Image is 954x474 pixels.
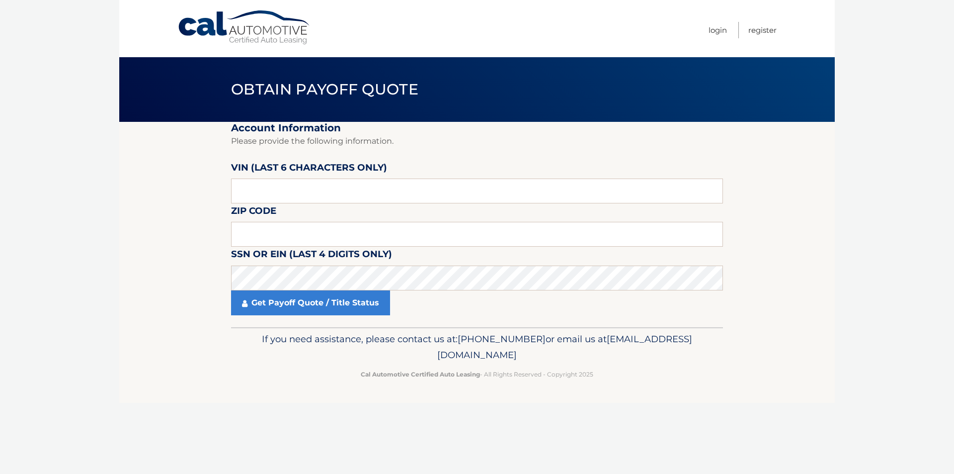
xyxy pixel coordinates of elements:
strong: Cal Automotive Certified Auto Leasing [361,371,480,378]
span: Obtain Payoff Quote [231,80,418,98]
span: [PHONE_NUMBER] [458,333,546,345]
a: Login [709,22,727,38]
label: Zip Code [231,203,276,222]
label: VIN (last 6 characters only) [231,160,387,179]
a: Get Payoff Quote / Title Status [231,290,390,315]
label: SSN or EIN (last 4 digits only) [231,247,392,265]
a: Cal Automotive [177,10,312,45]
p: - All Rights Reserved - Copyright 2025 [238,369,716,379]
p: If you need assistance, please contact us at: or email us at [238,331,716,363]
a: Register [748,22,777,38]
h2: Account Information [231,122,723,134]
p: Please provide the following information. [231,134,723,148]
